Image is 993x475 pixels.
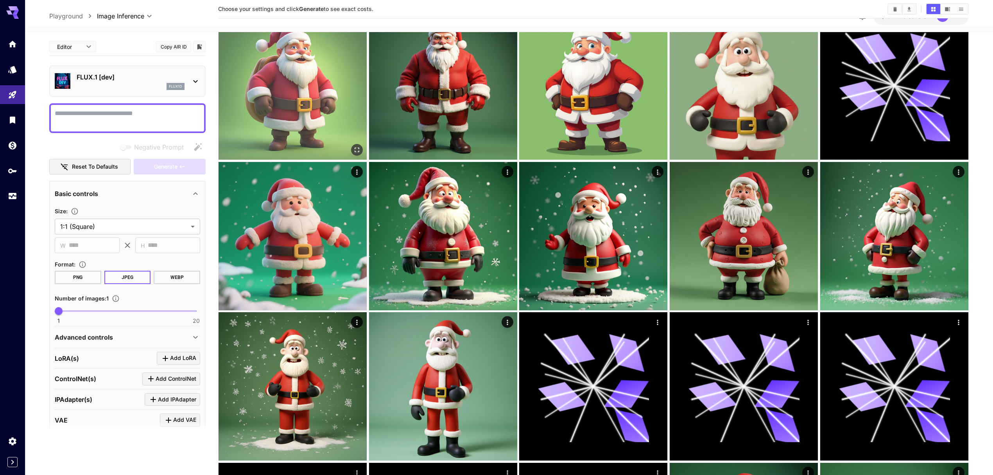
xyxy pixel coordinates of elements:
[55,184,200,203] div: Basic controls
[193,317,200,325] span: 20
[145,393,200,406] button: Click to add IPAdapter
[141,241,145,250] span: H
[953,316,964,328] div: Actions
[156,41,191,52] button: Copy AIR ID
[55,374,96,383] p: ControlNet(s)
[173,415,196,425] span: Add VAE
[8,115,17,125] div: Library
[55,261,75,268] span: Format :
[57,43,81,51] span: Editor
[118,142,190,152] span: Negative prompts are not compatible with the selected model.
[196,42,203,51] button: Add to library
[941,4,954,14] button: Show media in video view
[8,65,17,74] div: Models
[60,222,188,231] span: 1:1 (Square)
[170,353,196,363] span: Add LoRA
[881,13,903,20] span: $131.49
[169,84,182,89] p: flux1d
[60,241,66,250] span: W
[219,11,367,160] img: 2Q==
[927,4,940,14] button: Show media in grid view
[49,159,131,175] button: Reset to defaults
[55,328,200,347] div: Advanced controls
[55,69,200,93] div: FLUX.1 [dev]flux1d
[369,11,517,160] img: 9k=
[142,372,200,385] button: Click to add ControlNet
[8,90,17,100] div: Playground
[670,11,818,160] img: Z
[8,436,17,446] div: Settings
[158,395,196,405] span: Add IPAdapter
[55,271,101,284] button: PNG
[369,312,517,461] img: Z
[55,395,92,404] p: IPAdapter(s)
[652,316,664,328] div: Actions
[57,317,60,325] span: 1
[75,261,90,268] button: Choose the file format for the output image.
[519,162,667,310] img: 2Q==
[77,72,185,82] p: FLUX.1 [dev]
[55,295,109,302] span: Number of images : 1
[8,39,17,49] div: Home
[369,162,517,310] img: 2Q==
[55,416,68,425] p: VAE
[55,208,68,214] span: Size :
[55,189,98,198] p: Basic controls
[104,271,151,284] button: JPEG
[55,354,79,363] p: LoRA(s)
[154,271,200,284] button: WEBP
[49,11,97,21] nav: breadcrumb
[926,3,969,15] div: Show media in grid viewShow media in video viewShow media in list view
[953,166,964,178] div: Actions
[351,316,363,328] div: Actions
[8,166,17,176] div: API Keys
[299,5,324,12] b: Generate
[157,352,200,365] button: Click to add LoRA
[134,142,184,152] span: Negative Prompt
[8,191,17,201] div: Usage
[903,13,930,20] span: credits left
[652,166,664,178] div: Actions
[49,11,83,21] a: Playground
[156,374,196,384] span: Add ControlNet
[160,414,200,426] button: Click to add VAE
[670,162,818,310] img: 2Q==
[109,295,123,302] button: Specify how many images to generate in a single request. Each image generation will be charged se...
[820,162,968,310] img: 2Q==
[97,11,144,21] span: Image Inference
[502,316,513,328] div: Actions
[351,166,363,178] div: Actions
[502,166,513,178] div: Actions
[219,162,367,310] img: 9k=
[218,5,373,12] span: Choose your settings and click to see exact costs.
[954,4,968,14] button: Show media in list view
[55,333,113,342] p: Advanced controls
[68,207,82,215] button: Adjust the dimensions of the generated image by specifying its width and height in pixels, or sel...
[888,4,902,14] button: Clear All
[802,166,814,178] div: Actions
[802,316,814,328] div: Actions
[219,312,367,461] img: 9k=
[8,140,17,150] div: Wallet
[902,4,916,14] button: Download All
[7,457,18,467] button: Expand sidebar
[351,144,363,156] div: Open in fullscreen
[519,11,667,160] img: Z
[887,3,917,15] div: Clear AllDownload All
